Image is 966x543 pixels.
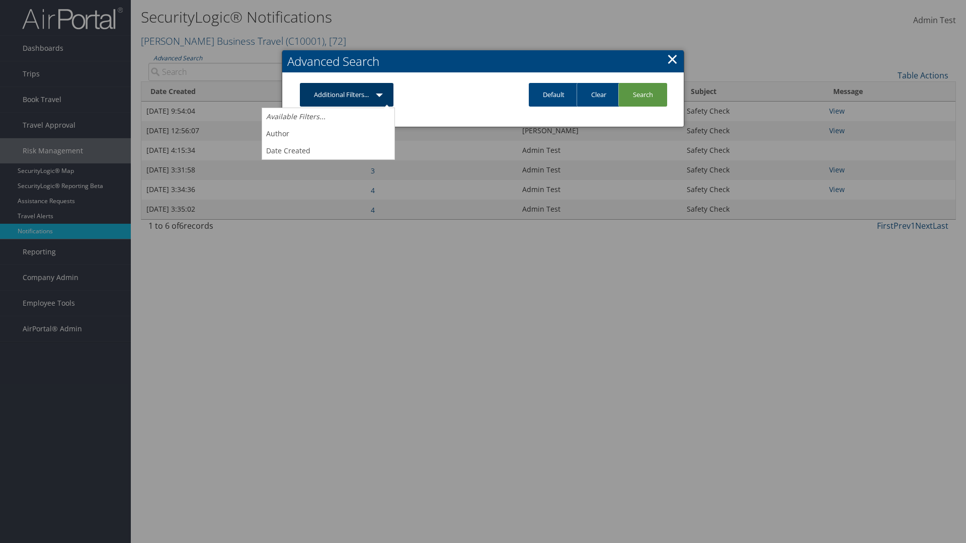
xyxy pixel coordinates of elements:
[282,50,684,72] h2: Advanced Search
[618,83,667,107] a: Search
[266,112,326,121] i: Available Filters...
[262,142,394,159] a: Date Created
[262,125,394,142] a: Author
[667,49,678,69] a: Close
[300,83,393,107] a: Additional Filters...
[529,83,579,107] a: Default
[577,83,620,107] a: Clear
